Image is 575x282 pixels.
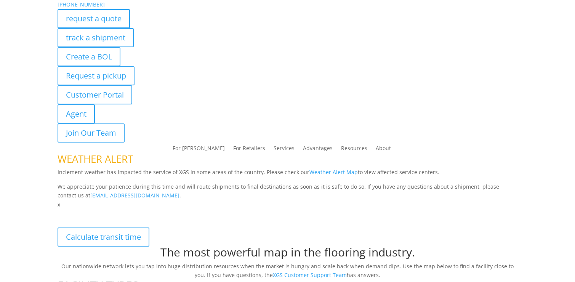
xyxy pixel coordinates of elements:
a: Customer Portal [58,85,132,104]
a: [PHONE_NUMBER] [58,1,105,8]
p: Our nationwide network lets you tap into huge distribution resources when the market is hungry an... [58,262,517,280]
h1: The most powerful map in the flooring industry. [58,247,517,262]
p: x [58,200,517,209]
a: For Retailers [233,146,265,154]
a: Advantages [303,146,333,154]
p: We appreciate your patience during this time and will route shipments to final destinations as so... [58,182,517,200]
a: Resources [341,146,367,154]
span: WEATHER ALERT [58,152,133,166]
a: XGS Customer Support Team [273,271,347,279]
a: About [376,146,391,154]
a: Agent [58,104,95,123]
p: Inclement weather has impacted the service of XGS in some areas of the country. Please check our ... [58,168,517,182]
a: Join Our Team [58,123,125,143]
p: XGS Distribution Network [58,209,517,228]
a: Weather Alert Map [309,168,358,176]
a: track a shipment [58,28,134,47]
a: For [PERSON_NAME] [173,146,225,154]
a: [EMAIL_ADDRESS][DOMAIN_NAME] [90,192,179,199]
a: request a quote [58,9,130,28]
a: Calculate transit time [58,228,149,247]
a: Request a pickup [58,66,135,85]
a: Services [274,146,295,154]
a: Create a BOL [58,47,120,66]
